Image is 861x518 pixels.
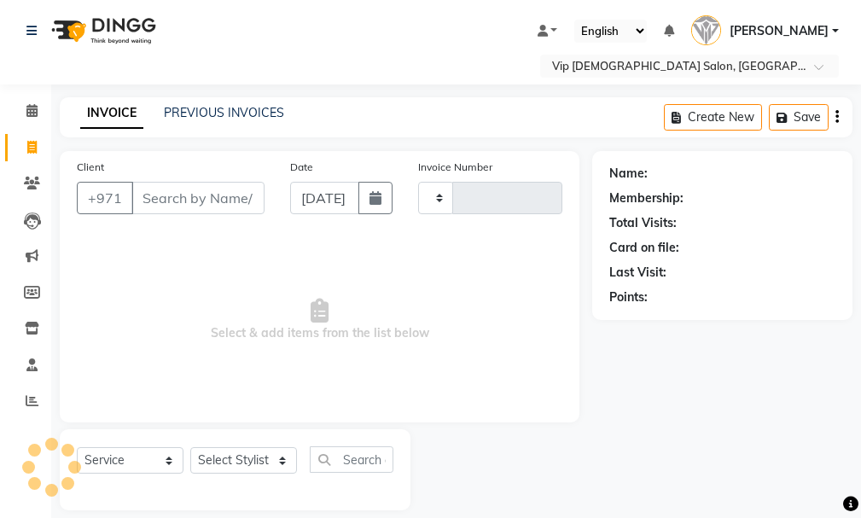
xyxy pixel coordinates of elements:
[77,182,133,214] button: +971
[609,189,684,207] div: Membership:
[730,22,829,40] span: [PERSON_NAME]
[80,98,143,129] a: INVOICE
[131,182,265,214] input: Search by Name/Mobile/Email/Code
[164,105,284,120] a: PREVIOUS INVOICES
[691,15,721,45] img: Ricalyn Colcol
[664,104,762,131] button: Create New
[609,288,648,306] div: Points:
[77,160,104,175] label: Client
[609,264,666,282] div: Last Visit:
[609,214,677,232] div: Total Visits:
[769,104,829,131] button: Save
[609,239,679,257] div: Card on file:
[609,165,648,183] div: Name:
[44,7,160,55] img: logo
[77,235,562,405] span: Select & add items from the list below
[418,160,492,175] label: Invoice Number
[290,160,313,175] label: Date
[310,446,393,473] input: Search or Scan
